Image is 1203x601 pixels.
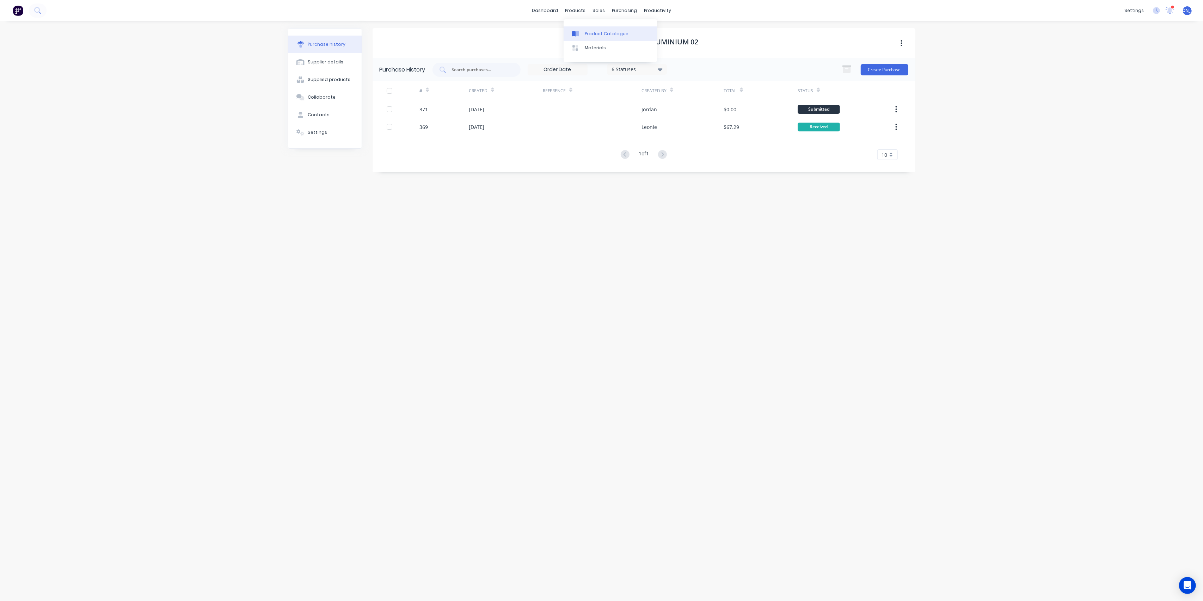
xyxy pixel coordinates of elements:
[469,106,484,113] div: [DATE]
[380,66,425,74] div: Purchase History
[528,64,587,75] input: Order Date
[585,31,628,37] div: Product Catalogue
[288,106,362,124] button: Contacts
[451,66,510,73] input: Search purchases...
[861,64,908,75] button: Create Purchase
[308,41,345,48] div: Purchase history
[419,106,428,113] div: 371
[308,59,343,65] div: Supplier details
[639,150,649,160] div: 1 of 1
[585,45,606,51] div: Materials
[419,123,428,131] div: 369
[612,66,662,73] div: 6 Statuses
[1179,577,1196,594] div: Open Intercom Messenger
[419,88,422,94] div: #
[308,112,330,118] div: Contacts
[608,5,640,16] div: purchasing
[1121,5,1147,16] div: settings
[288,36,362,53] button: Purchase history
[288,71,362,88] button: Supplied products
[640,5,675,16] div: productivity
[308,94,336,100] div: Collaborate
[308,76,350,83] div: Supplied products
[589,5,608,16] div: sales
[543,88,566,94] div: Reference
[561,5,589,16] div: products
[724,123,739,131] div: $67.29
[288,124,362,141] button: Settings
[288,88,362,106] button: Collaborate
[798,88,813,94] div: Status
[798,123,840,131] div: Received
[528,5,561,16] a: dashboard
[469,123,484,131] div: [DATE]
[724,88,736,94] div: Total
[13,5,23,16] img: Factory
[724,106,736,113] div: $0.00
[642,123,657,131] div: Leonie
[288,53,362,71] button: Supplier details
[564,26,657,41] a: Product Catalogue
[469,88,487,94] div: Created
[564,41,657,55] a: Materials
[882,151,888,159] span: 10
[642,88,667,94] div: Created By
[308,129,327,136] div: Settings
[798,105,840,114] div: Submitted
[642,106,657,113] div: Jordan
